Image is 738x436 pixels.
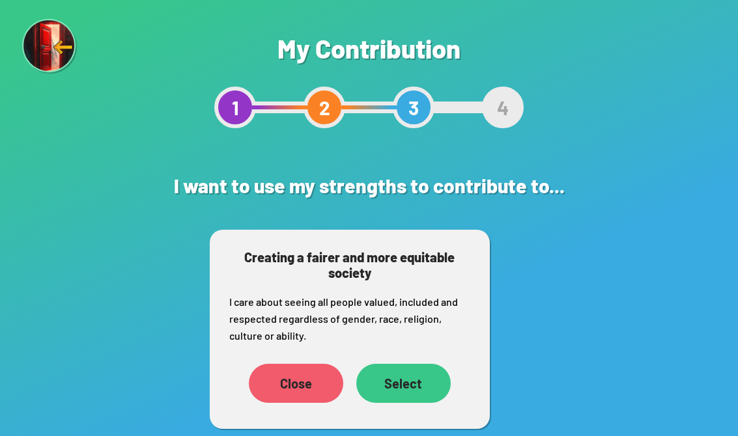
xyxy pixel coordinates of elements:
[109,161,630,210] h2: I want to use my strengths to contribute to...
[393,87,434,128] div: 3
[22,19,78,75] img: Exit
[214,33,524,64] h1: My Contribution
[214,87,256,128] div: 1
[304,87,345,128] div: 2
[229,293,470,344] p: I care about seeing all people valued, included and respected regardless of gender, race, religio...
[249,364,343,403] div: Close
[482,87,524,128] div: 4
[229,249,470,280] h3: Creating a fairer and more equitable society
[356,364,451,403] div: Select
